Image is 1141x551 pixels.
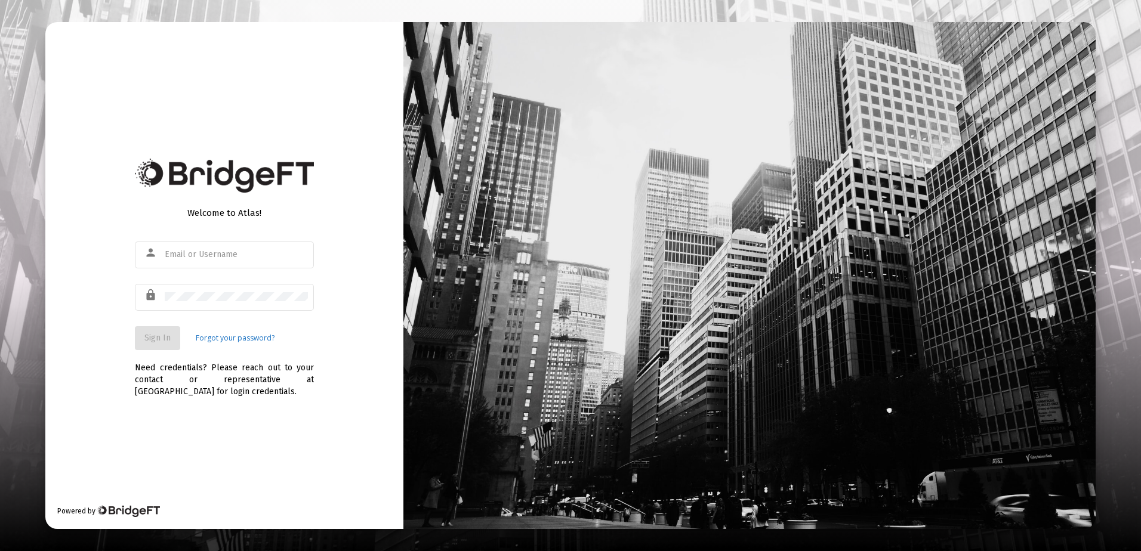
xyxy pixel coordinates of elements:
img: Bridge Financial Technology Logo [135,159,314,193]
img: Bridge Financial Technology Logo [97,505,159,517]
mat-icon: person [144,246,159,260]
div: Need credentials? Please reach out to your contact or representative at [GEOGRAPHIC_DATA] for log... [135,350,314,398]
div: Powered by [57,505,159,517]
input: Email or Username [165,250,308,259]
mat-icon: lock [144,288,159,302]
span: Sign In [144,333,171,343]
a: Forgot your password? [196,332,275,344]
button: Sign In [135,326,180,350]
div: Welcome to Atlas! [135,207,314,219]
